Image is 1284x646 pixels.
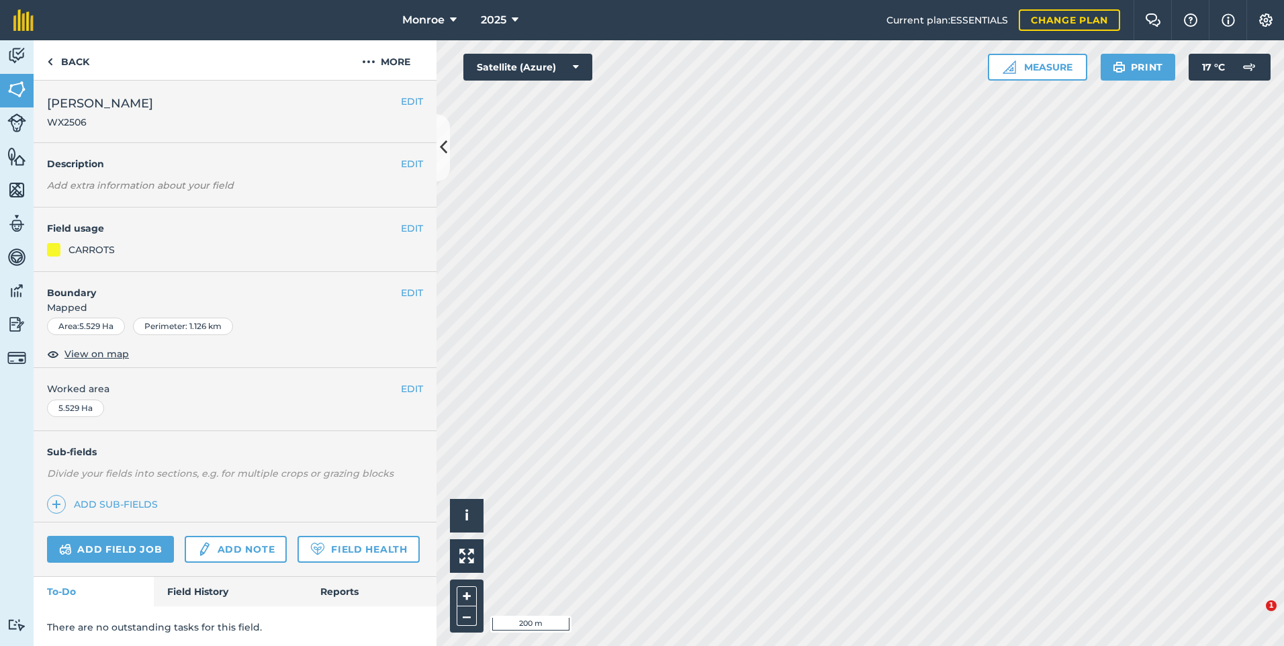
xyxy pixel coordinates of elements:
div: CARROTS [68,242,115,257]
button: Satellite (Azure) [463,54,592,81]
img: A cog icon [1258,13,1274,27]
a: Add note [185,536,287,563]
iframe: Intercom live chat [1238,600,1271,633]
button: Measure [988,54,1087,81]
img: svg+xml;base64,PD94bWwgdmVyc2lvbj0iMS4wIiBlbmNvZGluZz0idXRmLTgiPz4KPCEtLSBHZW5lcmF0b3I6IEFkb2JlIE... [7,618,26,631]
span: View on map [64,347,129,361]
button: i [450,499,484,533]
img: svg+xml;base64,PD94bWwgdmVyc2lvbj0iMS4wIiBlbmNvZGluZz0idXRmLTgiPz4KPCEtLSBHZW5lcmF0b3I6IEFkb2JlIE... [197,541,212,557]
img: svg+xml;base64,PD94bWwgdmVyc2lvbj0iMS4wIiBlbmNvZGluZz0idXRmLTgiPz4KPCEtLSBHZW5lcmF0b3I6IEFkb2JlIE... [7,214,26,234]
button: More [336,40,437,80]
img: svg+xml;base64,PD94bWwgdmVyc2lvbj0iMS4wIiBlbmNvZGluZz0idXRmLTgiPz4KPCEtLSBHZW5lcmF0b3I6IEFkb2JlIE... [7,113,26,132]
img: svg+xml;base64,PD94bWwgdmVyc2lvbj0iMS4wIiBlbmNvZGluZz0idXRmLTgiPz4KPCEtLSBHZW5lcmF0b3I6IEFkb2JlIE... [1236,54,1263,81]
button: + [457,586,477,606]
span: [PERSON_NAME] [47,94,153,113]
a: Change plan [1019,9,1120,31]
a: Add sub-fields [47,495,163,514]
button: EDIT [401,381,423,396]
span: Worked area [47,381,423,396]
h4: Description [47,156,423,171]
a: Field Health [297,536,419,563]
img: A question mark icon [1183,13,1199,27]
span: Monroe [402,12,445,28]
img: Four arrows, one pointing top left, one top right, one bottom right and the last bottom left [459,549,474,563]
button: EDIT [401,285,423,300]
img: svg+xml;base64,PD94bWwgdmVyc2lvbj0iMS4wIiBlbmNvZGluZz0idXRmLTgiPz4KPCEtLSBHZW5lcmF0b3I6IEFkb2JlIE... [7,281,26,301]
img: svg+xml;base64,PD94bWwgdmVyc2lvbj0iMS4wIiBlbmNvZGluZz0idXRmLTgiPz4KPCEtLSBHZW5lcmF0b3I6IEFkb2JlIE... [7,46,26,66]
button: – [457,606,477,626]
em: Add extra information about your field [47,179,234,191]
img: svg+xml;base64,PHN2ZyB4bWxucz0iaHR0cDovL3d3dy53My5vcmcvMjAwMC9zdmciIHdpZHRoPSIxNyIgaGVpZ2h0PSIxNy... [1222,12,1235,28]
button: 17 °C [1189,54,1271,81]
img: Ruler icon [1003,60,1016,74]
h4: Boundary [34,272,401,300]
button: Print [1101,54,1176,81]
div: Area : 5.529 Ha [47,318,125,335]
span: i [465,507,469,524]
img: svg+xml;base64,PHN2ZyB4bWxucz0iaHR0cDovL3d3dy53My5vcmcvMjAwMC9zdmciIHdpZHRoPSIxOCIgaGVpZ2h0PSIyNC... [47,346,59,362]
div: 5.529 Ha [47,400,104,417]
button: EDIT [401,156,423,171]
h4: Field usage [47,221,401,236]
a: Add field job [47,536,174,563]
span: Mapped [34,300,437,315]
img: svg+xml;base64,PHN2ZyB4bWxucz0iaHR0cDovL3d3dy53My5vcmcvMjAwMC9zdmciIHdpZHRoPSI1NiIgaGVpZ2h0PSI2MC... [7,79,26,99]
img: svg+xml;base64,PHN2ZyB4bWxucz0iaHR0cDovL3d3dy53My5vcmcvMjAwMC9zdmciIHdpZHRoPSIxOSIgaGVpZ2h0PSIyNC... [1113,59,1126,75]
img: svg+xml;base64,PD94bWwgdmVyc2lvbj0iMS4wIiBlbmNvZGluZz0idXRmLTgiPz4KPCEtLSBHZW5lcmF0b3I6IEFkb2JlIE... [7,349,26,367]
a: Field History [154,577,306,606]
img: svg+xml;base64,PHN2ZyB4bWxucz0iaHR0cDovL3d3dy53My5vcmcvMjAwMC9zdmciIHdpZHRoPSIyMCIgaGVpZ2h0PSIyNC... [362,54,375,70]
img: Two speech bubbles overlapping with the left bubble in the forefront [1145,13,1161,27]
button: EDIT [401,94,423,109]
img: svg+xml;base64,PD94bWwgdmVyc2lvbj0iMS4wIiBlbmNvZGluZz0idXRmLTgiPz4KPCEtLSBHZW5lcmF0b3I6IEFkb2JlIE... [7,247,26,267]
img: fieldmargin Logo [13,9,34,31]
a: To-Do [34,577,154,606]
span: 2025 [481,12,506,28]
img: svg+xml;base64,PD94bWwgdmVyc2lvbj0iMS4wIiBlbmNvZGluZz0idXRmLTgiPz4KPCEtLSBHZW5lcmF0b3I6IEFkb2JlIE... [7,314,26,334]
img: svg+xml;base64,PHN2ZyB4bWxucz0iaHR0cDovL3d3dy53My5vcmcvMjAwMC9zdmciIHdpZHRoPSI5IiBoZWlnaHQ9IjI0Ii... [47,54,53,70]
span: 1 [1266,600,1277,611]
img: svg+xml;base64,PHN2ZyB4bWxucz0iaHR0cDovL3d3dy53My5vcmcvMjAwMC9zdmciIHdpZHRoPSIxNCIgaGVpZ2h0PSIyNC... [52,496,61,512]
span: WX2506 [47,116,153,129]
img: svg+xml;base64,PHN2ZyB4bWxucz0iaHR0cDovL3d3dy53My5vcmcvMjAwMC9zdmciIHdpZHRoPSI1NiIgaGVpZ2h0PSI2MC... [7,146,26,167]
p: There are no outstanding tasks for this field. [47,620,423,635]
h4: Sub-fields [34,445,437,459]
img: svg+xml;base64,PD94bWwgdmVyc2lvbj0iMS4wIiBlbmNvZGluZz0idXRmLTgiPz4KPCEtLSBHZW5lcmF0b3I6IEFkb2JlIE... [59,541,72,557]
div: Perimeter : 1.126 km [133,318,233,335]
img: svg+xml;base64,PHN2ZyB4bWxucz0iaHR0cDovL3d3dy53My5vcmcvMjAwMC9zdmciIHdpZHRoPSI1NiIgaGVpZ2h0PSI2MC... [7,180,26,200]
a: Back [34,40,103,80]
button: EDIT [401,221,423,236]
span: 17 ° C [1202,54,1225,81]
a: Reports [307,577,437,606]
span: Current plan : ESSENTIALS [886,13,1008,28]
em: Divide your fields into sections, e.g. for multiple crops or grazing blocks [47,467,394,479]
button: View on map [47,346,129,362]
